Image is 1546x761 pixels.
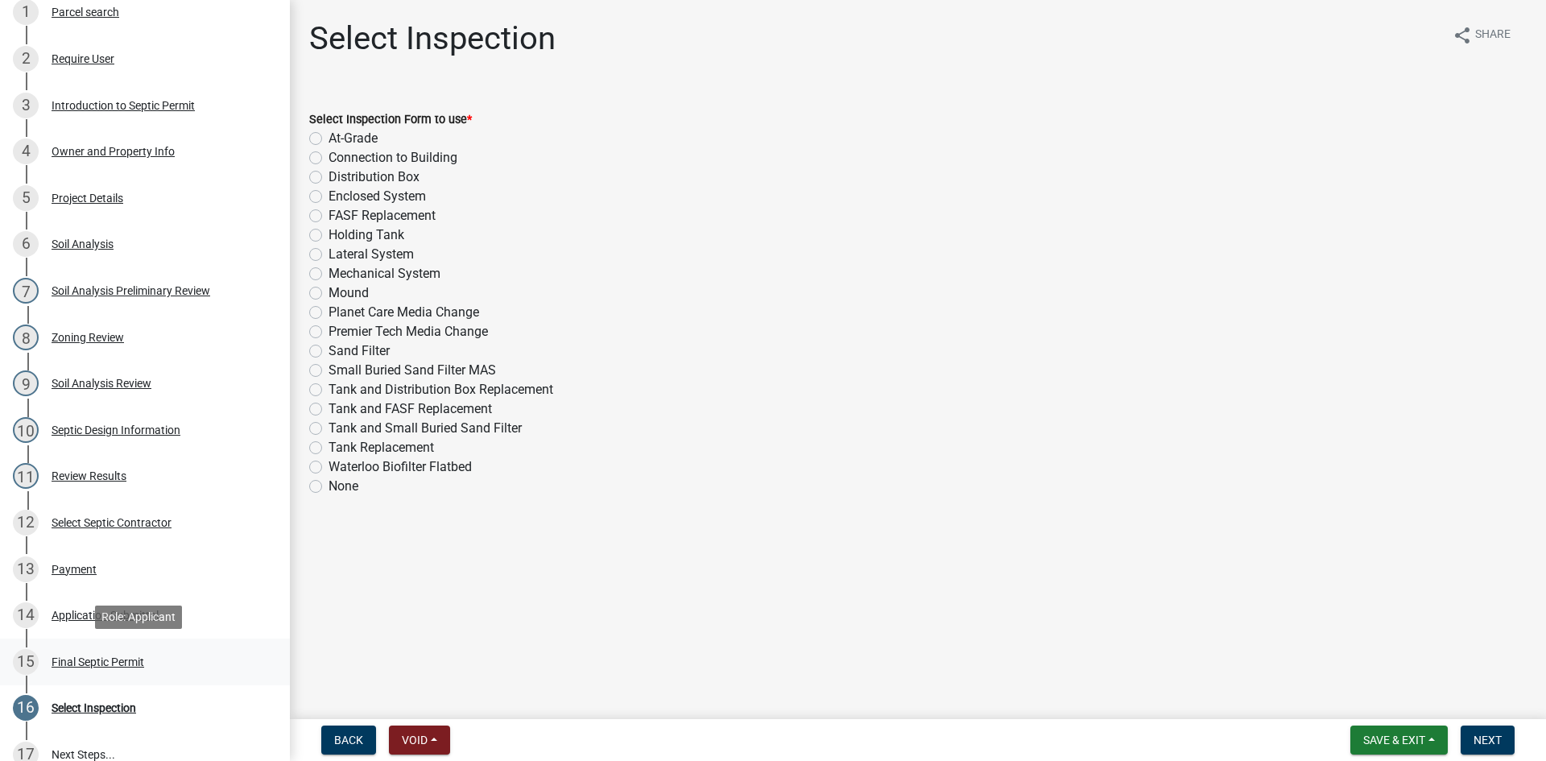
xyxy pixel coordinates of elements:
[52,146,175,157] div: Owner and Property Info
[13,46,39,72] div: 2
[52,100,195,111] div: Introduction to Septic Permit
[13,556,39,582] div: 13
[13,417,39,443] div: 10
[309,114,472,126] label: Select Inspection Form to use
[321,726,376,755] button: Back
[329,264,440,283] label: Mechanical System
[52,610,159,621] div: Application Submittal
[52,656,144,668] div: Final Septic Permit
[52,285,210,296] div: Soil Analysis Preliminary Review
[1440,19,1523,51] button: shareShare
[52,6,119,18] div: Parcel search
[389,726,450,755] button: Void
[329,187,426,206] label: Enclosed System
[52,702,136,713] div: Select Inspection
[329,399,492,419] label: Tank and FASF Replacement
[329,361,496,380] label: Small Buried Sand Filter MAS
[1453,26,1472,45] i: share
[329,225,404,245] label: Holding Tank
[52,53,114,64] div: Require User
[329,245,414,264] label: Lateral System
[52,470,126,482] div: Review Results
[1363,734,1425,747] span: Save & Exit
[329,477,358,496] label: None
[329,168,420,187] label: Distribution Box
[52,517,172,528] div: Select Septic Contractor
[329,303,479,322] label: Planet Care Media Change
[13,231,39,257] div: 6
[329,380,553,399] label: Tank and Distribution Box Replacement
[52,238,114,250] div: Soil Analysis
[1474,734,1502,747] span: Next
[329,322,488,341] label: Premier Tech Media Change
[1461,726,1515,755] button: Next
[52,332,124,343] div: Zoning Review
[13,602,39,628] div: 14
[13,278,39,304] div: 7
[13,510,39,536] div: 12
[13,463,39,489] div: 11
[329,341,390,361] label: Sand Filter
[13,93,39,118] div: 3
[329,457,472,477] label: Waterloo Biofilter Flatbed
[13,649,39,675] div: 15
[1475,26,1511,45] span: Share
[329,438,434,457] label: Tank Replacement
[334,734,363,747] span: Back
[1350,726,1448,755] button: Save & Exit
[329,283,369,303] label: Mound
[402,734,428,747] span: Void
[329,419,522,438] label: Tank and Small Buried Sand Filter
[52,192,123,204] div: Project Details
[52,378,151,389] div: Soil Analysis Review
[13,325,39,350] div: 8
[329,129,378,148] label: At-Grade
[13,370,39,396] div: 9
[52,564,97,575] div: Payment
[329,148,457,168] label: Connection to Building
[13,695,39,721] div: 16
[13,185,39,211] div: 5
[329,206,436,225] label: FASF Replacement
[309,19,556,58] h1: Select Inspection
[95,606,182,629] div: Role: Applicant
[52,424,180,436] div: Septic Design Information
[13,139,39,164] div: 4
